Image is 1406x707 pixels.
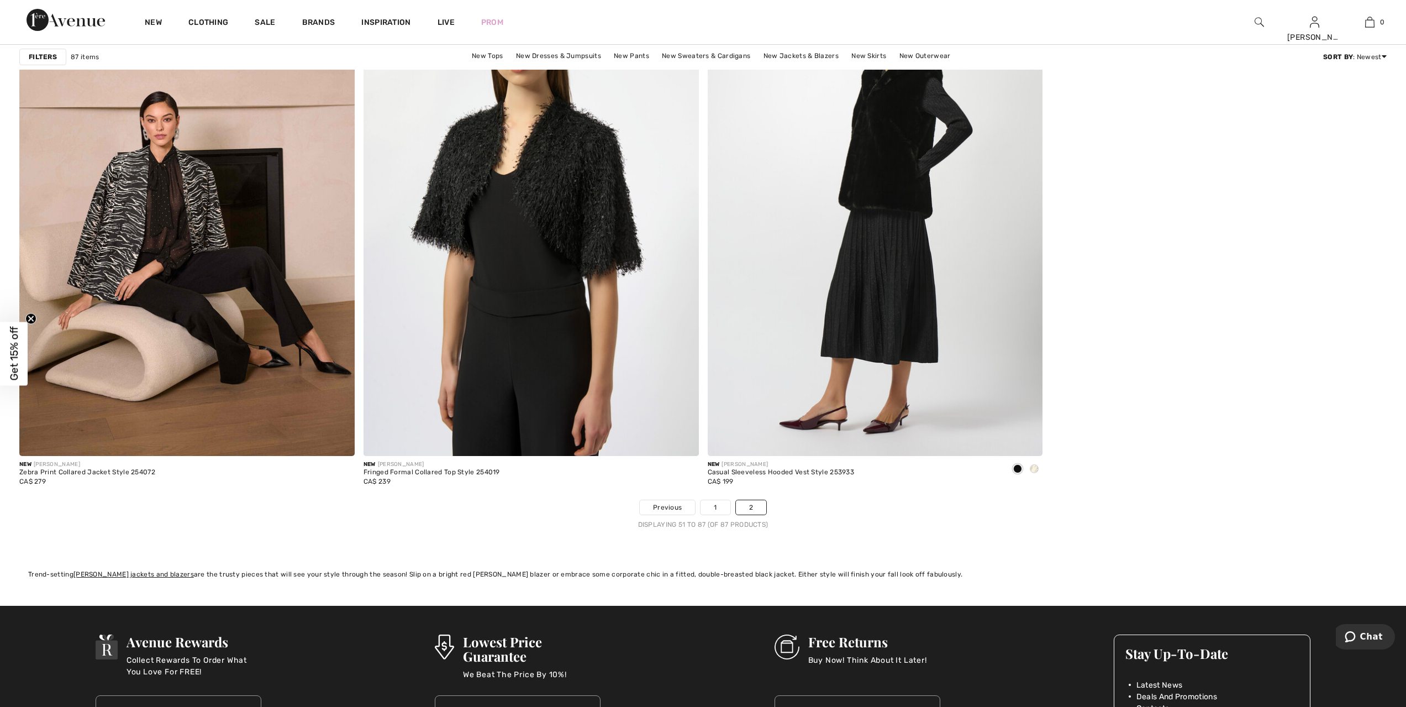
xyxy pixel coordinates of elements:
[145,18,162,29] a: New
[463,669,601,691] p: We Beat The Price By 10%!
[364,461,376,468] span: New
[1323,53,1353,61] strong: Sort By
[1255,15,1264,29] img: search the website
[894,49,956,63] a: New Outerwear
[19,520,1387,530] div: Displaying 51 to 87 (of 87 products)
[701,500,730,515] a: 1
[8,327,20,381] span: Get 15% off
[1287,32,1341,43] div: [PERSON_NAME]
[19,460,155,469] div: [PERSON_NAME]
[1365,15,1375,29] img: My Bag
[1310,17,1319,27] a: Sign In
[708,460,855,469] div: [PERSON_NAME]
[27,9,105,31] img: 1ère Avenue
[481,17,503,28] a: Prom
[1136,679,1182,691] span: Latest News
[775,635,799,659] img: Free Returns
[846,49,892,63] a: New Skirts
[19,461,31,468] span: New
[510,49,607,63] a: New Dresses & Jumpsuits
[708,461,720,468] span: New
[708,469,855,476] div: Casual Sleeveless Hooded Vest Style 253933
[1310,15,1319,29] img: My Info
[653,502,682,512] span: Previous
[364,478,391,485] span: CA$ 239
[19,478,46,485] span: CA$ 279
[758,49,844,63] a: New Jackets & Blazers
[656,49,756,63] a: New Sweaters & Cardigans
[127,654,261,677] p: Collect Rewards To Order What You Love For FREE!
[19,469,155,476] div: Zebra Print Collared Jacket Style 254072
[96,635,118,659] img: Avenue Rewards
[73,570,194,578] a: [PERSON_NAME] jackets and blazers
[1336,624,1395,652] iframe: Opens a widget where you can chat to one of our agents
[29,52,57,62] strong: Filters
[708,478,734,485] span: CA$ 199
[364,460,500,469] div: [PERSON_NAME]
[188,18,228,29] a: Clothing
[302,18,335,29] a: Brands
[640,500,695,515] a: Previous
[364,469,500,476] div: Fringed Formal Collared Top Style 254019
[1380,17,1384,27] span: 0
[808,635,927,649] h3: Free Returns
[463,635,601,663] h3: Lowest Price Guarantee
[1026,460,1042,479] div: Vanilla 30
[127,635,261,649] h3: Avenue Rewards
[1136,691,1217,703] span: Deals And Promotions
[1009,460,1026,479] div: Black
[1342,15,1397,29] a: 0
[71,52,99,62] span: 87 items
[608,49,655,63] a: New Pants
[361,18,410,29] span: Inspiration
[28,569,1378,579] div: Trend-setting are the trusty pieces that will see your style through the season! Slip on a bright...
[1323,52,1387,62] div: : Newest
[466,49,508,63] a: New Tops
[438,17,455,28] a: Live
[255,18,275,29] a: Sale
[808,654,927,677] p: Buy Now! Think About It Later!
[19,500,1387,530] nav: Page navigation
[25,313,36,324] button: Close teaser
[435,635,454,659] img: Lowest Price Guarantee
[736,500,766,515] a: 2
[1125,646,1299,661] h3: Stay Up-To-Date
